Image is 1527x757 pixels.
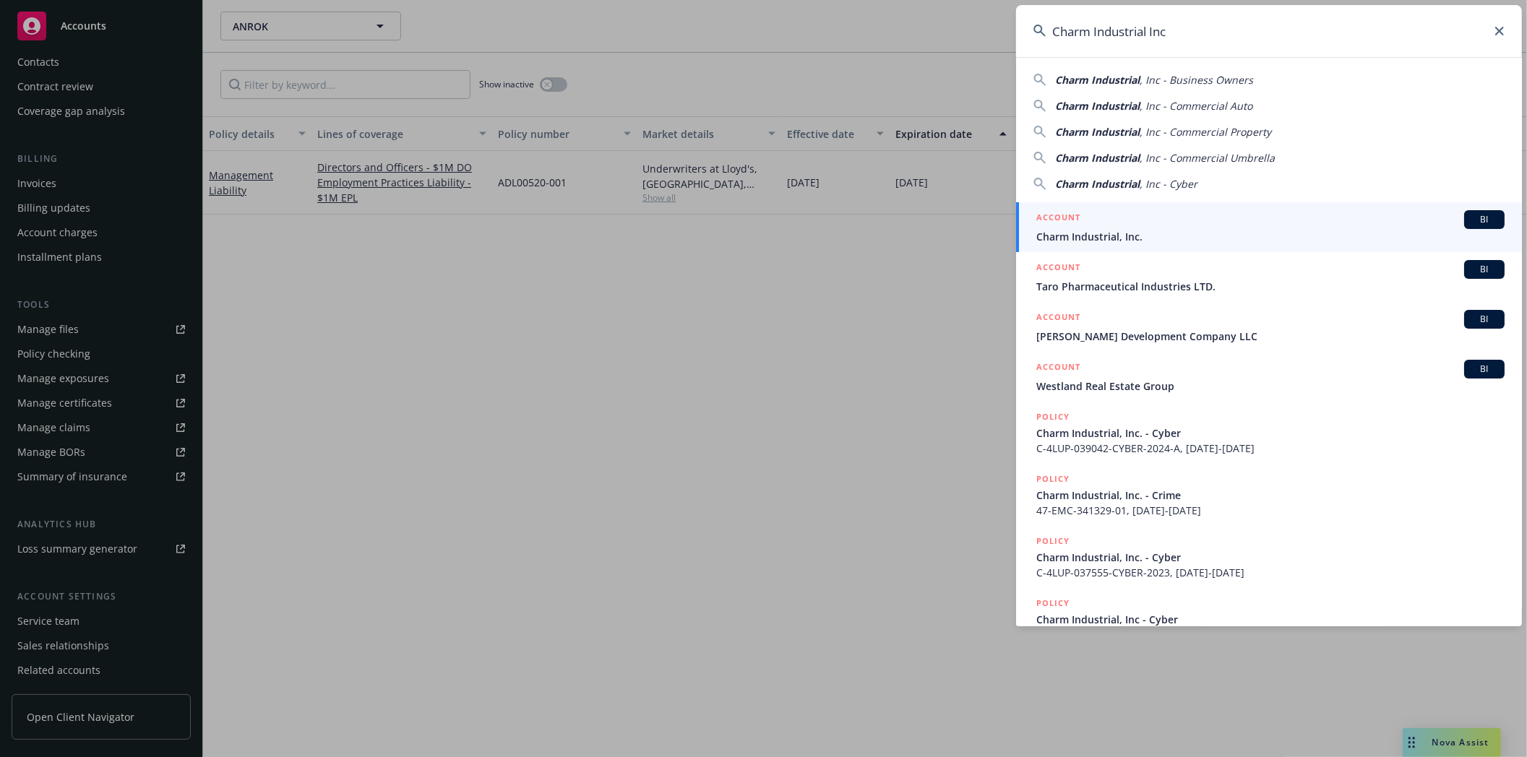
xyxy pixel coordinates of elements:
[1036,534,1070,548] h5: POLICY
[1036,503,1505,518] span: 47-EMC-341329-01, [DATE]-[DATE]
[1055,73,1140,87] span: Charm Industrial
[1470,363,1499,376] span: BI
[1036,360,1080,377] h5: ACCOUNT
[1055,99,1140,113] span: Charm Industrial
[1016,588,1522,650] a: POLICYCharm Industrial, Inc - Cyber
[1055,177,1140,191] span: Charm Industrial
[1036,260,1080,277] h5: ACCOUNT
[1036,229,1505,244] span: Charm Industrial, Inc.
[1036,612,1505,627] span: Charm Industrial, Inc - Cyber
[1036,310,1080,327] h5: ACCOUNT
[1140,99,1252,113] span: , Inc - Commercial Auto
[1036,472,1070,486] h5: POLICY
[1036,550,1505,565] span: Charm Industrial, Inc. - Cyber
[1036,488,1505,503] span: Charm Industrial, Inc. - Crime
[1140,177,1197,191] span: , Inc - Cyber
[1036,425,1505,441] span: Charm Industrial, Inc. - Cyber
[1036,410,1070,424] h5: POLICY
[1036,565,1505,580] span: C-4LUP-037555-CYBER-2023, [DATE]-[DATE]
[1016,464,1522,526] a: POLICYCharm Industrial, Inc. - Crime47-EMC-341329-01, [DATE]-[DATE]
[1036,210,1080,228] h5: ACCOUNT
[1016,402,1522,464] a: POLICYCharm Industrial, Inc. - CyberC-4LUP-039042-CYBER-2024-A, [DATE]-[DATE]
[1140,73,1253,87] span: , Inc - Business Owners
[1036,596,1070,610] h5: POLICY
[1036,279,1505,294] span: Taro Pharmaceutical Industries LTD.
[1016,202,1522,252] a: ACCOUNTBICharm Industrial, Inc.
[1470,213,1499,226] span: BI
[1036,329,1505,344] span: [PERSON_NAME] Development Company LLC
[1016,252,1522,302] a: ACCOUNTBITaro Pharmaceutical Industries LTD.
[1140,125,1271,139] span: , Inc - Commercial Property
[1036,441,1505,456] span: C-4LUP-039042-CYBER-2024-A, [DATE]-[DATE]
[1016,5,1522,57] input: Search...
[1016,352,1522,402] a: ACCOUNTBIWestland Real Estate Group
[1470,313,1499,326] span: BI
[1055,151,1140,165] span: Charm Industrial
[1470,263,1499,276] span: BI
[1016,526,1522,588] a: POLICYCharm Industrial, Inc. - CyberC-4LUP-037555-CYBER-2023, [DATE]-[DATE]
[1140,151,1275,165] span: , Inc - Commercial Umbrella
[1036,378,1505,394] span: Westland Real Estate Group
[1055,125,1140,139] span: Charm Industrial
[1016,302,1522,352] a: ACCOUNTBI[PERSON_NAME] Development Company LLC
